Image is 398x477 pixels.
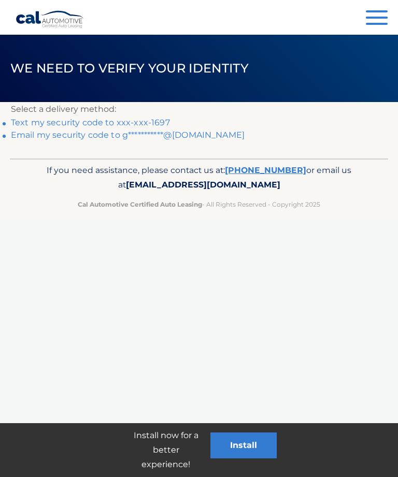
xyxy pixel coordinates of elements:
p: Select a delivery method: [11,102,387,117]
strong: Cal Automotive Certified Auto Leasing [78,200,202,208]
button: Menu [366,10,388,27]
span: We need to verify your identity [10,61,249,76]
p: Install now for a better experience! [121,428,210,472]
button: Install [210,432,277,458]
a: Text my security code to xxx-xxx-1697 [11,118,170,127]
p: - All Rights Reserved - Copyright 2025 [25,199,373,210]
a: Cal Automotive [16,10,84,28]
a: [PHONE_NUMBER] [225,165,306,175]
span: [EMAIL_ADDRESS][DOMAIN_NAME] [126,180,280,190]
p: If you need assistance, please contact us at: or email us at [25,163,373,193]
